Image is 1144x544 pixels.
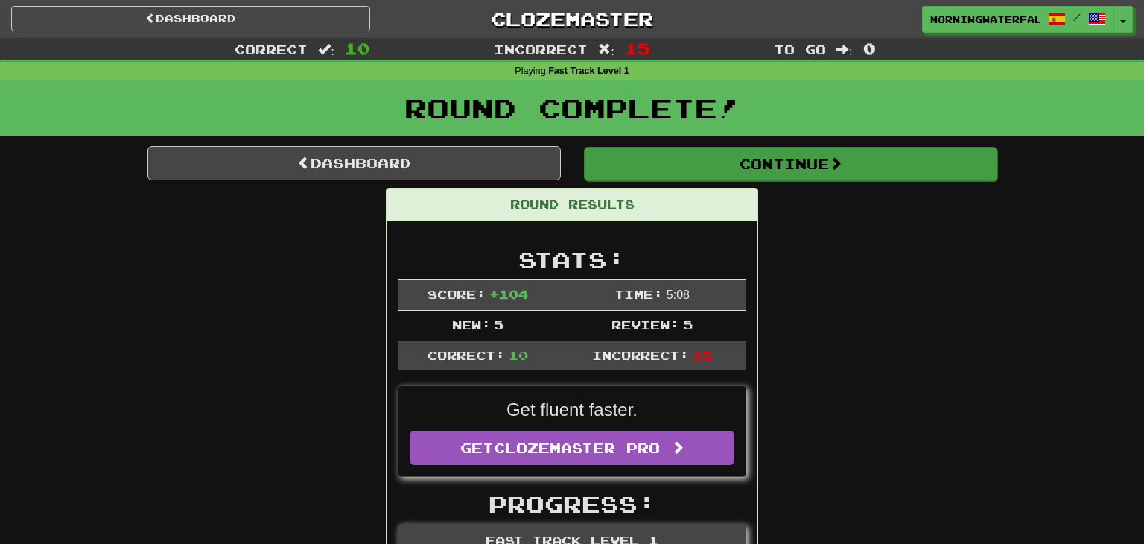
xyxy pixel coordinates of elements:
[836,43,853,56] span: :
[683,317,693,332] span: 5
[584,147,997,181] button: Continue
[863,39,876,57] span: 0
[598,43,614,56] span: :
[398,492,746,516] h2: Progress:
[410,431,734,465] a: GetClozemaster Pro
[625,39,650,57] span: 15
[548,66,629,76] strong: Fast Track Level 1
[489,287,528,301] span: + 104
[147,146,561,180] a: Dashboard
[614,287,663,301] span: Time:
[452,317,491,332] span: New:
[398,247,746,272] h2: Stats:
[387,189,757,221] div: Round Results
[318,43,334,56] span: :
[428,348,505,362] span: Correct:
[667,288,690,301] span: 5 : 0 8
[693,348,712,362] span: 15
[774,42,826,57] span: To go
[592,348,689,362] span: Incorrect:
[1073,12,1081,22] span: /
[345,39,370,57] span: 10
[494,317,503,332] span: 5
[410,397,734,423] p: Get fluent faster.
[494,440,660,456] span: Clozemaster Pro
[494,42,588,57] span: Incorrect
[509,348,528,362] span: 10
[5,93,1139,123] h1: Round Complete!
[393,6,751,32] a: Clozemaster
[428,287,486,301] span: Score:
[611,317,679,332] span: Review:
[922,6,1114,33] a: MorningWaterfall1153 /
[11,6,370,31] a: Dashboard
[930,13,1040,26] span: MorningWaterfall1153
[235,42,308,57] span: Correct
